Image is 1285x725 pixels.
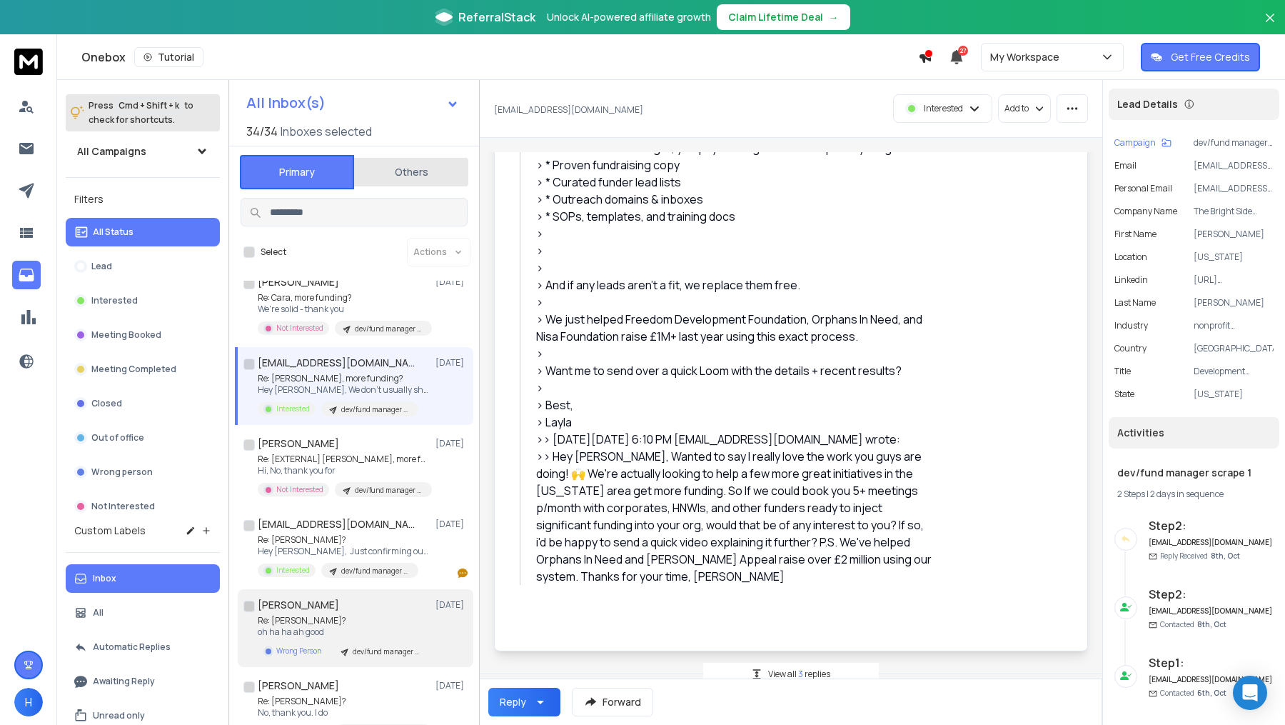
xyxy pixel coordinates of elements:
[258,356,415,370] h1: [EMAIL_ADDRESS][DOMAIN_NAME]
[258,373,429,384] p: Re: [PERSON_NAME], more funding?
[1114,137,1156,149] p: Campaign
[435,276,468,288] p: [DATE]
[93,641,171,653] p: Automatic Replies
[258,615,429,626] p: Re: [PERSON_NAME]?
[258,626,429,638] p: oh ha ha ah good
[1114,297,1156,309] p: Last Name
[258,304,429,315] p: We're solid - thank you
[1261,9,1279,43] button: Close banner
[1117,466,1271,480] h1: dev/fund manager scrape 1
[258,292,429,304] p: Re: Cara, more funding?
[66,492,220,521] button: Not Interested
[134,47,203,67] button: Tutorial
[1149,517,1274,534] h6: Step 2 :
[276,565,310,576] p: Interested
[458,9,535,26] span: ReferralStack
[1197,619,1226,629] span: 8th, Oct
[1160,688,1226,699] p: Contacted
[116,97,181,114] span: Cmd + Shift + k
[91,432,144,444] p: Out of office
[258,696,429,707] p: Re: [PERSON_NAME]?
[14,688,43,716] span: H
[717,4,850,30] button: Claim Lifetime Deal→
[1194,160,1274,171] p: [EMAIL_ADDRESS][DOMAIN_NAME]
[91,261,112,272] p: Lead
[1149,674,1274,685] h6: [EMAIL_ADDRESS][DOMAIN_NAME]
[66,252,220,281] button: Lead
[258,454,429,465] p: Re: [EXTERNAL] [PERSON_NAME], more funding?
[500,695,526,709] div: Reply
[924,103,963,114] p: Interested
[572,688,653,716] button: Forward
[1114,183,1172,194] p: Personal Email
[93,226,133,238] p: All Status
[1114,366,1131,377] p: title
[1149,654,1274,671] h6: Step 1 :
[240,155,354,189] button: Primary
[235,89,470,117] button: All Inbox(s)
[1150,488,1224,500] span: 2 days in sequence
[829,10,839,24] span: →
[1114,389,1134,400] p: State
[1117,489,1271,500] div: |
[1194,297,1274,309] p: [PERSON_NAME]
[990,50,1065,64] p: My Workspace
[66,189,220,209] h3: Filters
[355,324,423,334] p: dev/fund manager scrape 1
[354,156,468,188] button: Others
[1117,488,1145,500] span: 2 Steps
[488,688,560,716] button: Reply
[258,679,339,693] h1: [PERSON_NAME]
[258,534,429,546] p: Re: [PERSON_NAME]?
[66,633,220,661] button: Automatic Replies
[435,680,468,691] p: [DATE]
[276,646,321,656] p: Wrong Person
[81,47,918,67] div: Onebox
[246,123,278,140] span: 34 / 34
[66,355,220,384] button: Meeting Completed
[1149,537,1274,548] h6: [EMAIL_ADDRESS][DOMAIN_NAME]
[261,246,286,258] label: Select
[1109,417,1279,449] div: Activities
[66,389,220,418] button: Closed
[1194,366,1274,377] p: Development Director
[341,404,410,415] p: dev/fund manager scrape 1
[355,485,423,496] p: dev/fund manager scrape 1
[276,323,323,334] p: Not Interested
[91,398,122,409] p: Closed
[1194,206,1274,217] p: The Bright Side Family
[258,436,339,451] h1: [PERSON_NAME]
[66,218,220,246] button: All Status
[1141,43,1260,71] button: Get Free Credits
[91,295,138,306] p: Interested
[1171,50,1250,64] p: Get Free Credits
[1114,137,1171,149] button: Campaign
[1160,619,1226,630] p: Contacted
[547,10,711,24] p: Unlock AI-powered affiliate growth
[93,676,155,687] p: Awaiting Reply
[258,384,429,396] p: Hey [PERSON_NAME], We don’t usually share
[1211,551,1240,561] span: 8th, Oct
[281,123,372,140] h3: Inboxes selected
[66,599,220,627] button: All
[1114,229,1156,240] p: First Name
[91,466,153,478] p: Wrong person
[1194,183,1274,194] p: [EMAIL_ADDRESS][DOMAIN_NAME]
[435,599,468,611] p: [DATE]
[1197,688,1226,698] span: 6th, Oct
[66,564,220,593] button: Inbox
[341,566,410,576] p: dev/fund manager scrape 1
[1114,343,1147,354] p: Country
[435,519,468,530] p: [DATE]
[1149,606,1274,616] h6: [EMAIL_ADDRESS][DOMAIN_NAME]
[66,137,220,166] button: All Campaigns
[276,404,310,414] p: Interested
[91,364,176,375] p: Meeting Completed
[91,329,161,341] p: Meeting Booked
[66,321,220,349] button: Meeting Booked
[768,669,830,680] p: View all replies
[66,424,220,452] button: Out of office
[258,275,339,289] h1: [PERSON_NAME]
[1160,551,1240,561] p: Reply Received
